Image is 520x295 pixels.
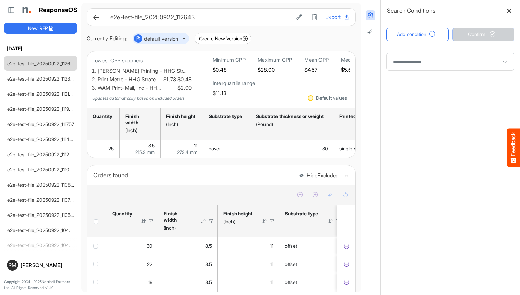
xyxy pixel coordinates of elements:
[147,243,152,249] span: 30
[166,113,195,119] div: Finish height
[334,140,377,158] td: single sided is template cell Column Header httpsnorthellcomontologiesmapping-rulesmanufacturingh...
[120,140,161,158] td: 8.5 is template cell Column Header httpsnorthellcomontologiesmapping-rulesmeasurementhasfinishsiz...
[7,167,76,172] a: e2e-test-file_20250922_111049
[341,56,370,63] h6: Median CPP
[507,128,520,167] button: Feedback
[21,263,74,268] div: [PERSON_NAME]
[256,113,326,119] div: Substrate thickness or weight
[87,255,107,273] td: checkbox
[250,140,334,158] td: 80 is template cell Column Header httpsnorthellcomontologiesmapping-rulesmaterialhasmaterialthick...
[125,113,153,126] div: Finish width
[337,273,357,291] td: 70f5c981-c15d-4b6a-9e2a-7a689309e7d9 is template cell Column Header
[452,28,515,41] button: Confirm Progress
[310,13,320,22] button: Delete
[148,143,155,148] span: 8.5
[162,75,176,84] span: $1.73
[7,76,76,82] a: e2e-test-file_20250922_112320
[4,23,77,34] button: New RFP
[7,91,75,97] a: e2e-test-file_20250922_112147
[7,121,74,127] a: e2e-test-file_20250922_111757
[256,121,326,127] div: (Pound)
[195,33,251,44] button: Create New Version
[339,146,366,151] span: single sided
[110,14,288,20] h6: e2e-test-file_20250922_112643
[386,28,449,41] button: Add condition
[7,197,75,203] a: e2e-test-file_20250922_110716
[258,67,292,73] h5: $28.00
[158,255,218,273] td: 8.5 is template cell Column Header httpsnorthellcomontologiesmapping-rulesmeasurementhasfinishsiz...
[208,218,214,224] div: Filter Icon
[209,113,242,119] div: Substrate type
[285,211,319,217] div: Substrate type
[93,113,112,119] div: Quantity
[337,255,357,273] td: 873ee111-7b1b-4302-a77e-17a9bc1bee5c is template cell Column Header
[87,34,127,43] div: Currently Editing:
[270,261,273,267] span: 11
[316,96,347,101] div: Default values
[203,140,250,158] td: cover is template cell Column Header httpsnorthellcomontologiesmapping-rulesmaterialhassubstratem...
[19,3,33,17] img: Northell
[343,243,350,250] button: Exclude
[335,218,342,224] div: Filter Icon
[7,182,77,188] a: e2e-test-file_20250922_110850
[7,136,75,142] a: e2e-test-file_20250922_111455
[218,237,279,255] td: 11 is template cell Column Header httpsnorthellcomontologiesmapping-rulesmeasurementhasfinishsize...
[270,243,273,249] span: 11
[166,121,195,127] div: (Inch)
[279,273,345,291] td: offset is template cell Column Header httpsnorthellcomontologiesmapping-rulesmaterialhassubstrate...
[205,279,212,285] span: 8.5
[7,212,76,218] a: e2e-test-file_20250922_110529
[164,225,191,231] div: (Inch)
[325,13,350,22] button: Export
[341,67,370,73] h5: $5.64
[8,262,17,268] span: RM
[176,75,192,84] span: $0.48
[87,205,107,237] th: Header checkbox
[322,146,328,151] span: 80
[125,127,153,134] div: (Inch)
[209,146,221,151] span: cover
[147,261,152,267] span: 22
[107,255,158,273] td: 22 is template cell Column Header httpsnorthellcomontologiesmapping-rulesorderhasquantity
[279,237,345,255] td: offset is template cell Column Header httpsnorthellcomontologiesmapping-rulesmaterialhassubstrate...
[269,218,275,224] div: Filter Icon
[93,170,294,180] div: Orders found
[98,67,192,75] li: [PERSON_NAME] Printing - HHG Str…
[39,7,78,14] h1: ResponseOS
[107,237,158,255] td: 30 is template cell Column Header httpsnorthellcomontologiesmapping-rulesorderhasquantity
[339,113,369,119] div: Printed sides
[98,84,192,93] li: WAM Print-Mail, Inc - HH…
[218,273,279,291] td: 11 is template cell Column Header httpsnorthellcomontologiesmapping-rulesmeasurementhasfinishsize...
[194,143,197,148] span: 11
[343,261,350,268] button: Exclude
[285,279,297,285] span: offset
[87,273,107,291] td: checkbox
[387,6,435,15] h6: Search Conditions
[299,173,339,179] button: HideExcluded
[7,61,76,66] a: e2e-test-file_20250922_112643
[213,67,246,73] h5: $0.48
[468,31,498,38] span: Confirm
[108,146,114,151] span: 25
[304,56,329,63] h6: Mean CPP
[205,243,212,249] span: 8.5
[4,279,77,291] p: Copyright 2004 - 2025 Northell Partners Ltd. All Rights Reserved. v 1.1.0
[223,219,253,225] div: (Inch)
[4,45,77,52] h6: [DATE]
[7,151,75,157] a: e2e-test-file_20250922_111247
[285,261,297,267] span: offset
[7,227,77,233] a: e2e-test-file_20250922_104951
[205,261,212,267] span: 8.5
[223,211,253,217] div: Finish height
[107,273,158,291] td: 18 is template cell Column Header httpsnorthellcomontologiesmapping-rulesorderhasquantity
[164,211,191,223] div: Finish width
[135,149,155,155] span: 215.9 mm
[92,96,185,101] em: Updates automatically based on included orders
[285,243,297,249] span: offset
[87,237,107,255] td: checkbox
[337,237,357,255] td: 23bf269b-21cf-4cee-b37b-18c1237db7f5 is template cell Column Header
[270,279,273,285] span: 11
[177,149,197,155] span: 279.4 mm
[7,106,75,112] a: e2e-test-file_20250922_111950
[158,237,218,255] td: 8.5 is template cell Column Header httpsnorthellcomontologiesmapping-rulesmeasurementhasfinishsiz...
